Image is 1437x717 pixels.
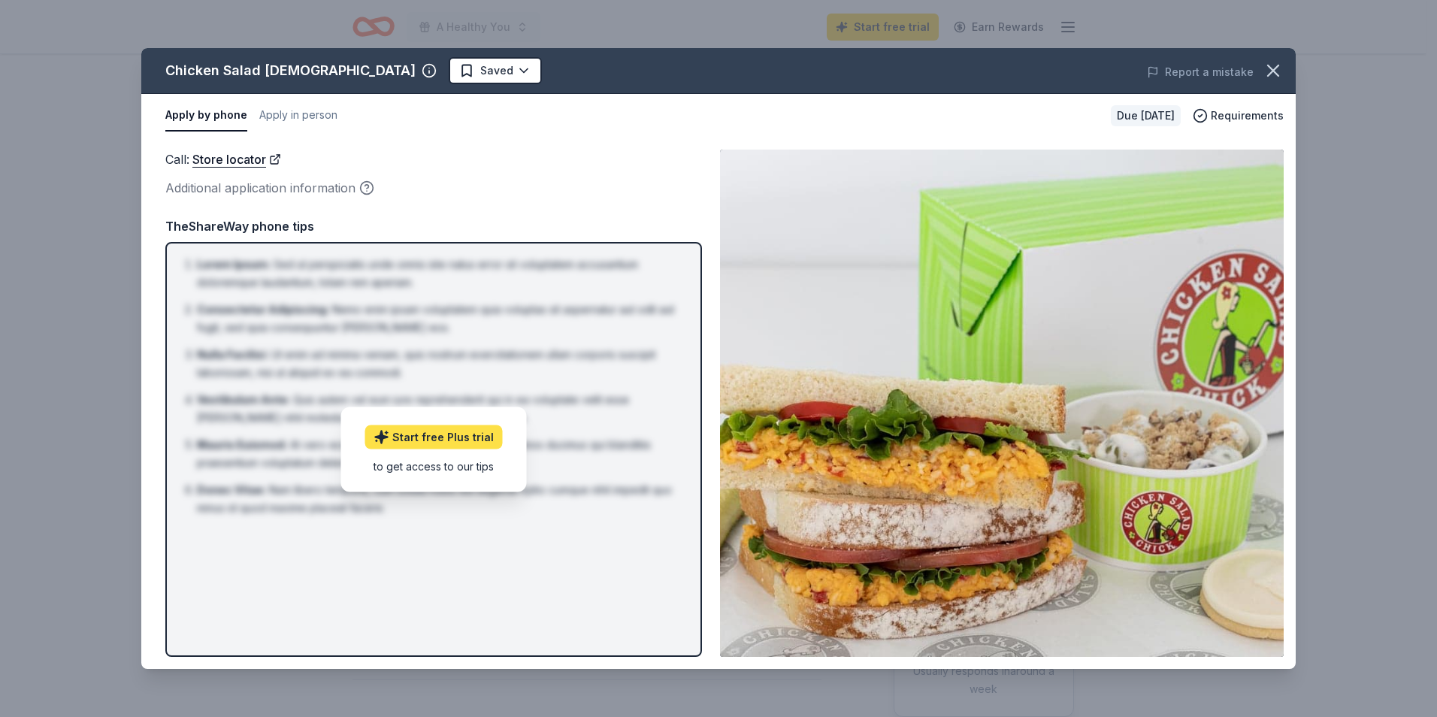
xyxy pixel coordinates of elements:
button: Requirements [1193,107,1284,125]
li: Sed ut perspiciatis unde omnis iste natus error sit voluptatem accusantium doloremque laudantium,... [197,256,679,292]
img: Image for Chicken Salad Chick [720,150,1284,657]
div: to get access to our tips [365,458,503,474]
li: Nemo enim ipsam voluptatem quia voluptas sit aspernatur aut odit aut fugit, sed quia consequuntur... [197,301,679,337]
button: Apply by phone [165,100,247,132]
span: Nulla Facilisi : [197,348,268,361]
a: Start free Plus trial [365,425,503,449]
span: Mauris Euismod : [197,438,287,451]
div: Chicken Salad [DEMOGRAPHIC_DATA] [165,59,416,83]
span: Vestibulum Ante : [197,393,290,406]
span: Consectetur Adipiscing : [197,303,329,316]
li: Nam libero tempore, cum soluta nobis est eligendi optio cumque nihil impedit quo minus id quod ma... [197,481,679,517]
span: Requirements [1211,107,1284,125]
div: Call : [165,150,702,169]
button: Saved [449,57,542,84]
div: Additional application information [165,178,702,198]
div: Due [DATE] [1111,105,1181,126]
li: Quis autem vel eum iure reprehenderit qui in ea voluptate velit esse [PERSON_NAME] nihil molestia... [197,391,679,427]
div: TheShareWay phone tips [165,216,702,236]
button: Apply in person [259,100,337,132]
span: Lorem Ipsum : [197,258,271,271]
a: Store locator [192,150,281,169]
span: Donec Vitae : [197,483,266,496]
li: At vero eos et accusamus et iusto odio dignissimos ducimus qui blanditiis praesentium voluptatum ... [197,436,679,472]
button: Report a mistake [1147,63,1254,81]
li: Ut enim ad minima veniam, quis nostrum exercitationem ullam corporis suscipit laboriosam, nisi ut... [197,346,679,382]
span: Saved [480,62,513,80]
